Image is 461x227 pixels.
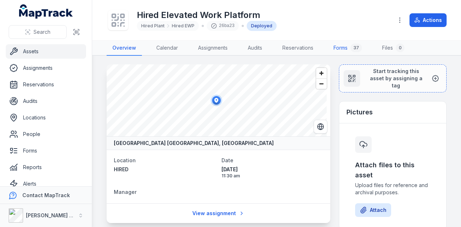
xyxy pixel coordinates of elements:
[221,157,233,163] span: Date
[6,160,86,174] a: Reports
[26,212,85,218] strong: [PERSON_NAME] Group
[376,41,410,56] a: Files0
[366,68,426,89] span: Start tracking this asset by assigning a tag
[6,44,86,59] a: Assets
[114,166,216,173] a: HIRED
[277,41,319,56] a: Reservations
[114,166,129,172] span: HIRED
[221,173,323,179] span: 11:30 am
[6,144,86,158] a: Forms
[9,25,67,39] button: Search
[409,13,447,27] button: Actions
[114,157,136,163] span: Location
[350,44,362,52] div: 37
[188,206,249,220] a: View assignment
[6,177,86,191] a: Alerts
[141,23,165,29] span: Hired Plant
[355,203,391,217] button: Attach
[242,41,268,56] a: Audits
[114,189,136,195] span: Manager
[339,64,447,92] button: Start tracking this asset by assigning a tag
[346,107,373,117] h3: Pictures
[314,120,327,133] button: Switch to Satellite View
[316,78,327,89] button: Zoom out
[316,68,327,78] button: Zoom in
[221,166,323,173] span: [DATE]
[221,166,323,179] time: 23/07/2025, 11:30:39 am
[6,61,86,75] a: Assignments
[33,28,50,36] span: Search
[396,44,404,52] div: 0
[355,160,430,180] h3: Attach files to this asset
[22,192,70,198] strong: Contact MapTrack
[192,41,233,56] a: Assignments
[355,182,430,196] span: Upload files for reference and archival purposes.
[6,94,86,108] a: Audits
[328,41,368,56] a: Forms37
[6,127,86,141] a: People
[151,41,184,56] a: Calendar
[207,21,239,31] div: 26ba23
[172,23,194,29] span: Hired EWP
[114,140,274,147] strong: [GEOGRAPHIC_DATA] [GEOGRAPHIC_DATA], [GEOGRAPHIC_DATA]
[107,41,142,56] a: Overview
[247,21,277,31] div: Deployed
[107,64,327,136] canvas: Map
[137,9,277,21] h1: Hired Elevated Work Platform
[6,77,86,92] a: Reservations
[19,4,73,19] a: MapTrack
[6,110,86,125] a: Locations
